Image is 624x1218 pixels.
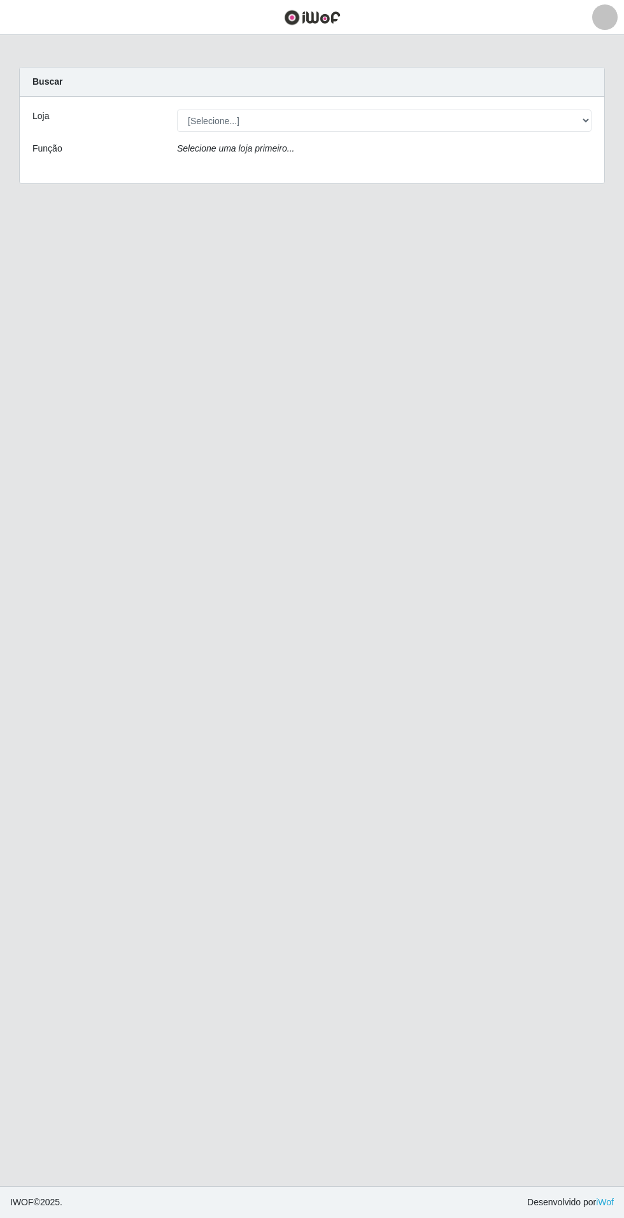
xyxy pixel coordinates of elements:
img: CoreUI Logo [284,10,341,25]
label: Loja [32,110,49,123]
span: Desenvolvido por [527,1196,614,1209]
i: Selecione uma loja primeiro... [177,143,294,153]
strong: Buscar [32,76,62,87]
span: © 2025 . [10,1196,62,1209]
label: Função [32,142,62,155]
a: iWof [596,1197,614,1207]
span: IWOF [10,1197,34,1207]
